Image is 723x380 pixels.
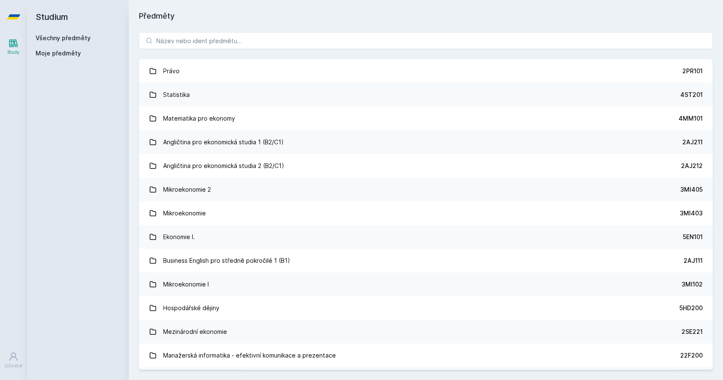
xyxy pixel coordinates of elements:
div: Ekonomie I. [163,229,195,245]
a: Angličtina pro ekonomická studia 2 (B2/C1) 2AJ212 [139,154,713,178]
a: Mezinárodní ekonomie 2SE221 [139,320,713,344]
a: Angličtina pro ekonomická studia 1 (B2/C1) 2AJ211 [139,130,713,154]
div: 4MM101 [679,114,703,123]
a: Mikroekonomie 3MI403 [139,201,713,225]
div: 3MI102 [681,280,703,289]
div: Manažerská informatika - efektivní komunikace a prezentace [163,347,336,364]
a: Study [2,34,25,60]
div: 2PR101 [682,67,703,75]
a: Všechny předměty [36,34,91,41]
h1: Předměty [139,10,713,22]
div: Uživatel [5,363,22,369]
div: 5EN101 [683,233,703,241]
div: Statistika [163,86,190,103]
input: Název nebo ident předmětu… [139,32,713,49]
a: Hospodářské dějiny 5HD200 [139,296,713,320]
a: Ekonomie I. 5EN101 [139,225,713,249]
a: Business English pro středně pokročilé 1 (B1) 2AJ111 [139,249,713,273]
div: 5HD200 [679,304,703,312]
a: Mikroekonomie 2 3MI405 [139,178,713,201]
div: 22F200 [680,351,703,360]
div: Angličtina pro ekonomická studia 1 (B2/C1) [163,134,284,151]
a: Matematika pro ekonomy 4MM101 [139,107,713,130]
a: Statistika 4ST201 [139,83,713,107]
a: Uživatel [2,347,25,373]
div: 2AJ111 [684,256,703,265]
div: Mezinárodní ekonomie [163,323,227,340]
a: Manažerská informatika - efektivní komunikace a prezentace 22F200 [139,344,713,367]
div: 3MI403 [680,209,703,218]
a: Mikroekonomie I 3MI102 [139,273,713,296]
div: Business English pro středně pokročilé 1 (B1) [163,252,291,269]
div: 3MI405 [680,185,703,194]
span: Moje předměty [36,49,81,58]
div: Mikroekonomie I [163,276,209,293]
div: Právo [163,63,180,80]
div: Matematika pro ekonomy [163,110,235,127]
div: Angličtina pro ekonomická studia 2 (B2/C1) [163,157,285,174]
a: Právo 2PR101 [139,59,713,83]
div: Mikroekonomie 2 [163,181,211,198]
div: 2SE221 [681,328,703,336]
div: 4ST201 [680,91,703,99]
div: Mikroekonomie [163,205,206,222]
div: Hospodářské dějiny [163,300,220,317]
div: Study [8,49,20,55]
div: 2AJ211 [682,138,703,146]
div: 2AJ212 [681,162,703,170]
